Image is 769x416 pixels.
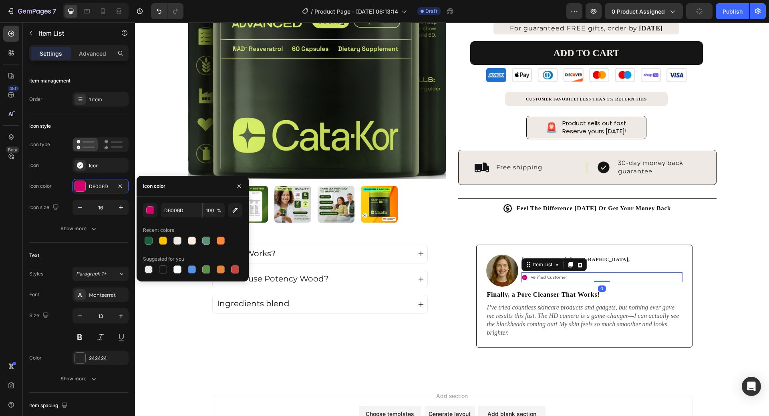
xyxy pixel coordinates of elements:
[29,77,70,84] div: Item management
[143,227,174,234] div: Recent colors
[82,251,193,261] span: How to use Potency Wood?
[483,137,548,153] span: 30-day money back guarantee
[29,141,50,148] div: Icon type
[135,22,769,416] iframe: Design area
[482,136,565,154] div: Rich Text Editor. Editing area: main
[381,181,537,191] h2: Rich Text Editor. Editing area: main
[450,137,454,151] span: |
[29,183,52,190] div: Icon color
[52,6,56,16] p: 7
[351,232,383,264] img: gempages_579325077149975061-88202618-c5e6-4552-8a9d-013aab0cf96c.png
[60,375,98,383] div: Show more
[72,267,129,281] button: Paragraph 1*
[29,291,39,298] div: Font
[352,281,547,314] p: I’ve tried countless skincare products and gadgets, but nothing ever gave me results this fast. T...
[29,270,43,277] div: Styles
[311,7,313,16] span: /
[89,183,112,190] div: D6006D
[89,291,127,299] div: Montserrat
[387,234,495,248] strong: [PERSON_NAME], [GEOGRAPHIC_DATA], [GEOGRAPHIC_DATA]
[29,400,69,411] div: Item spacing
[352,269,465,275] strong: Finally, a Pore Cleanser That Works!
[82,276,155,286] span: Ingredients blend
[723,7,743,16] div: Publish
[396,252,432,257] span: Verified Customer
[217,207,221,214] span: %
[352,387,401,396] div: Add blank section
[89,96,127,103] div: 1 item
[29,252,39,259] div: Text
[411,99,423,111] span: 🚨
[231,387,279,396] div: Choose templates
[29,310,50,321] div: Size
[351,46,552,60] img: gempages_577868578863186706-c049d564-8db8-4b11-9d9e-9a5098cd4ff7.png
[79,49,106,58] p: Advanced
[391,74,512,79] strong: CUSTOMER FAVORITE! LESS THAN 1% RETURN THIS
[29,202,60,213] div: Icon size
[294,387,336,396] div: Generate layout
[419,24,485,37] div: ADD TO CART
[39,28,107,38] p: Item List
[605,3,683,19] button: 0 product assigned
[161,203,202,217] input: Eg: FFFFFF
[29,372,129,386] button: Show more
[6,147,19,153] div: Beta
[360,139,408,151] div: Rich Text Editor. Editing area: main
[40,49,62,58] p: Settings
[143,183,165,190] div: Icon color
[143,255,184,263] div: Suggested for you
[716,3,749,19] button: Publish
[29,162,39,169] div: Icon
[8,85,19,92] div: 450
[29,354,42,362] div: Color
[382,182,536,190] p: Feel The Difference [DATE] Or Get Your Money Back
[397,239,419,246] div: Item List
[29,123,51,130] div: Icon style
[361,141,407,149] span: Free shipping
[3,3,60,19] button: 7
[151,3,183,19] div: Undo/Redo
[425,8,437,15] span: Draft
[29,96,42,103] div: Order
[427,96,493,105] span: Product sells out fast.
[60,225,98,233] div: Show more
[742,377,761,396] div: Open Intercom Messenger
[463,263,471,269] div: 0
[612,7,665,16] span: 0 product assigned
[314,7,398,16] span: Product Page - [DATE] 06:13:14
[298,369,336,378] span: Add section
[89,162,127,169] div: Icon
[76,270,107,277] span: Paragraph 1*
[82,226,141,236] span: How It Works?
[427,105,491,113] span: Reserve yours [DATE]!
[89,355,127,362] div: 242424
[29,221,129,236] button: Show more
